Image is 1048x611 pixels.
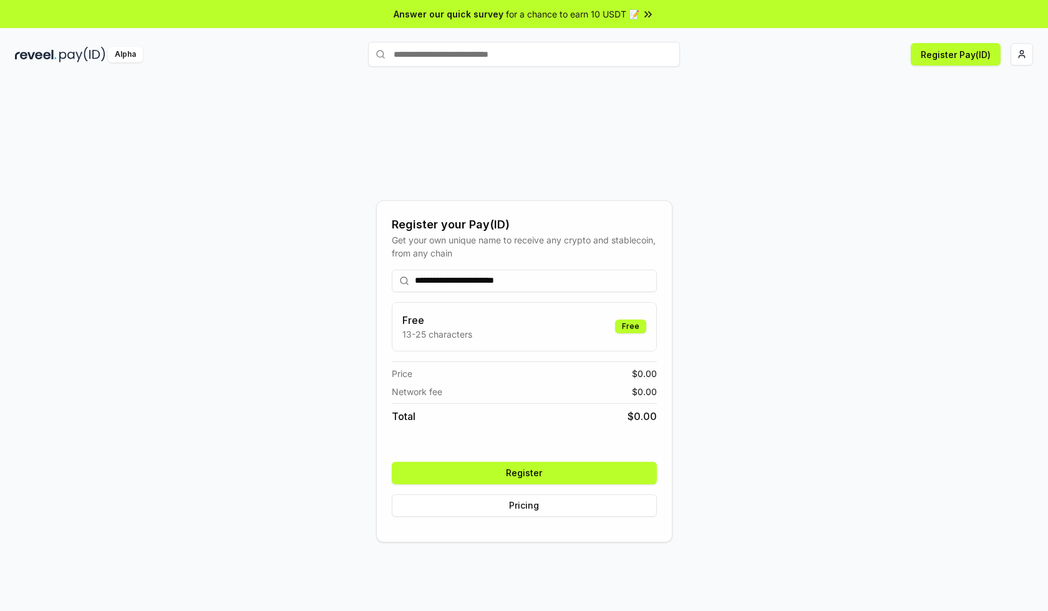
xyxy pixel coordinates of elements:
div: Free [615,320,646,333]
span: Total [392,409,415,424]
span: Answer our quick survey [394,7,503,21]
span: $ 0.00 [628,409,657,424]
span: for a chance to earn 10 USDT 📝 [506,7,639,21]
img: pay_id [59,47,105,62]
span: $ 0.00 [632,385,657,398]
button: Register Pay(ID) [911,43,1001,66]
div: Register your Pay(ID) [392,216,657,233]
img: reveel_dark [15,47,57,62]
span: $ 0.00 [632,367,657,380]
div: Alpha [108,47,143,62]
button: Pricing [392,494,657,517]
button: Register [392,462,657,484]
span: Network fee [392,385,442,398]
h3: Free [402,313,472,328]
span: Price [392,367,412,380]
div: Get your own unique name to receive any crypto and stablecoin, from any chain [392,233,657,260]
p: 13-25 characters [402,328,472,341]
